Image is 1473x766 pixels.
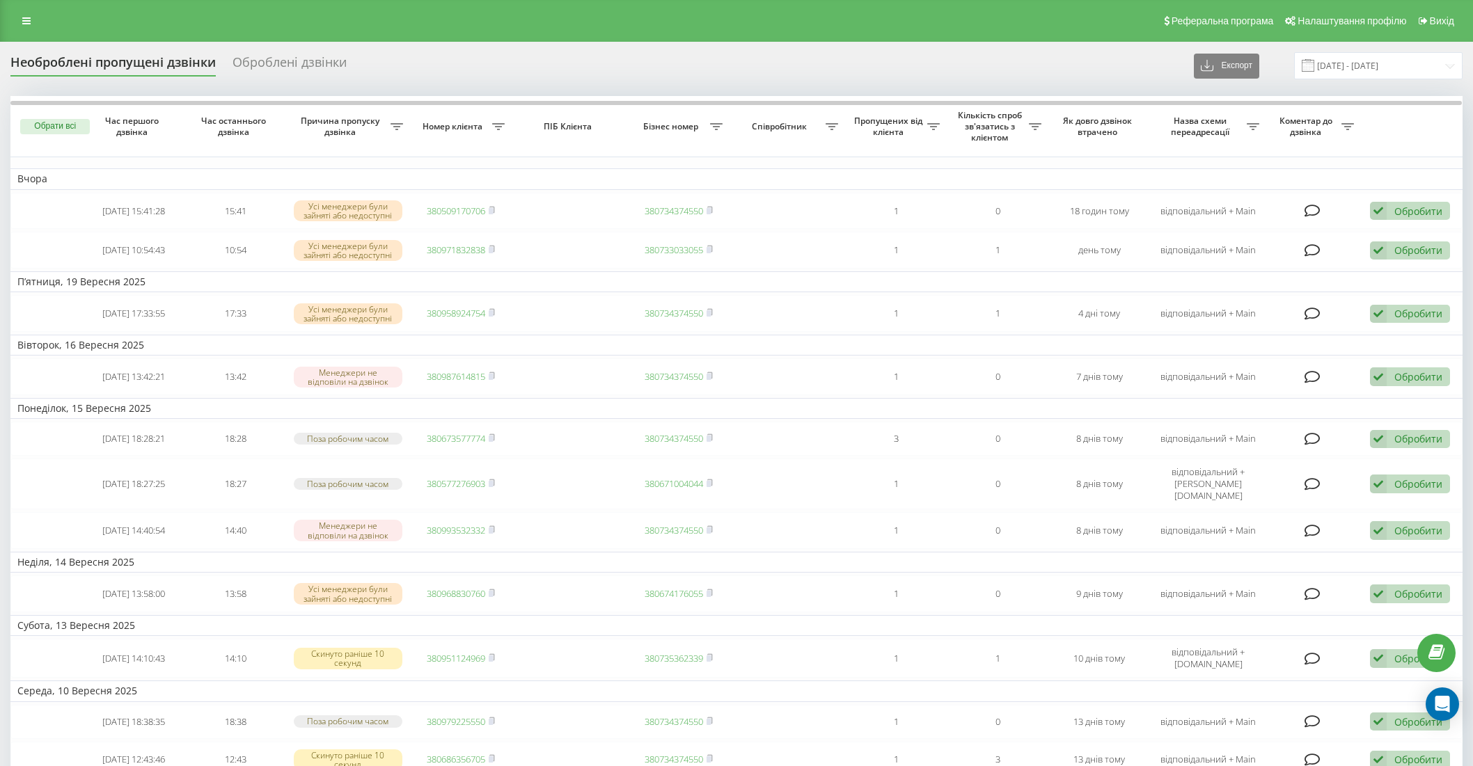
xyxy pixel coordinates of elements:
td: [DATE] 10:54:43 [83,232,184,269]
td: 0 [947,358,1048,395]
a: 380968830760 [427,587,485,600]
td: 10 днів тому [1048,639,1150,678]
div: Обробити [1394,370,1442,383]
div: Поза робочим часом [294,715,403,727]
div: Поза робочим часом [294,433,403,445]
td: Понеділок, 15 Вересня 2025 [10,398,1463,419]
td: 1 [947,295,1048,332]
div: Обробити [1394,715,1442,728]
a: 380734374550 [645,715,703,728]
td: 9 днів тому [1048,575,1150,612]
td: 0 [947,512,1048,549]
td: 10:54 [184,232,286,269]
td: 8 днів тому [1048,458,1150,509]
a: 380971832838 [427,244,485,256]
div: Усі менеджери були зайняті або недоступні [294,583,403,604]
td: відповідальний + ﻿[DOMAIN_NAME] [1150,639,1266,678]
td: 18:38 [184,705,286,739]
a: 380734374550 [645,432,703,445]
span: Кількість спроб зв'язатись з клієнтом [954,110,1029,143]
td: 8 днів тому [1048,422,1150,456]
span: Причина пропуску дзвінка [293,115,390,137]
td: 13:58 [184,575,286,612]
td: [DATE] 18:38:35 [83,705,184,739]
td: 7 днів тому [1048,358,1150,395]
a: 380734374550 [645,307,703,319]
div: Обробити [1394,477,1442,490]
td: 13:42 [184,358,286,395]
td: день тому [1048,232,1150,269]
td: 18:27 [184,458,286,509]
td: 0 [947,193,1048,230]
button: Обрати всі [20,119,90,134]
div: Усі менеджери були зайняті або недоступні [294,200,403,221]
a: 380734374550 [645,370,703,383]
a: 380671004044 [645,477,703,490]
div: Обробити [1394,244,1442,257]
td: 0 [947,705,1048,739]
span: Час першого дзвінка [95,115,173,137]
span: ПІБ Клієнта [523,121,615,132]
td: Середа, 10 Вересня 2025 [10,680,1463,701]
div: Обробити [1394,307,1442,320]
span: Назва схеми переадресації [1157,115,1247,137]
a: 380979225550 [427,715,485,728]
td: [DATE] 14:10:43 [83,639,184,678]
td: [DATE] 14:40:54 [83,512,184,549]
div: Усі менеджери були зайняті або недоступні [294,240,403,261]
td: 1 [845,639,947,678]
td: відповідальний + Main [1150,232,1266,269]
div: Обробити [1394,205,1442,218]
div: Оброблені дзвінки [233,55,347,77]
div: Усі менеджери були зайняті або недоступні [294,303,403,324]
a: 380734374550 [645,524,703,536]
td: відповідальний + Main [1150,705,1266,739]
td: 17:33 [184,295,286,332]
td: 3 [845,422,947,456]
td: 0 [947,422,1048,456]
a: 380509170706 [427,205,485,217]
td: 1 [845,705,947,739]
a: 380951124969 [427,652,485,664]
td: 1 [845,193,947,230]
div: Поза робочим часом [294,478,403,490]
a: 380577276903 [427,477,485,490]
a: 380674176055 [645,587,703,600]
div: Обробити [1394,587,1442,600]
a: 380686356705 [427,753,485,765]
span: Номер клієнта [417,121,492,132]
td: [DATE] 15:41:28 [83,193,184,230]
span: Бізнес номер [635,121,710,132]
span: Пропущених від клієнта [852,115,927,137]
a: 380673577774 [427,432,485,445]
td: [DATE] 18:28:21 [83,422,184,456]
td: 14:40 [184,512,286,549]
td: 18 годин тому [1048,193,1150,230]
div: Обробити [1394,753,1442,766]
span: Реферальна програма [1172,15,1274,26]
span: Як довго дзвінок втрачено [1060,115,1139,137]
td: відповідальний + Main [1150,358,1266,395]
div: Обробити [1394,652,1442,665]
td: 1 [845,358,947,395]
td: відповідальний + Main [1150,295,1266,332]
td: 0 [947,458,1048,509]
div: Необроблені пропущені дзвінки [10,55,216,77]
td: 0 [947,575,1048,612]
div: Менеджери не відповіли на дзвінок [294,367,403,388]
td: відповідальний + Main [1150,575,1266,612]
span: Налаштування профілю [1298,15,1406,26]
td: 8 днів тому [1048,512,1150,549]
td: 1 [845,232,947,269]
span: Час останнього дзвінка [196,115,275,137]
span: Вихід [1430,15,1454,26]
td: [DATE] 18:27:25 [83,458,184,509]
td: 18:28 [184,422,286,456]
td: 4 дні тому [1048,295,1150,332]
td: [DATE] 17:33:55 [83,295,184,332]
td: [DATE] 13:58:00 [83,575,184,612]
a: 380734374550 [645,753,703,765]
td: 1 [947,232,1048,269]
td: відповідальний + Main [1150,512,1266,549]
a: 380987614815 [427,370,485,383]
